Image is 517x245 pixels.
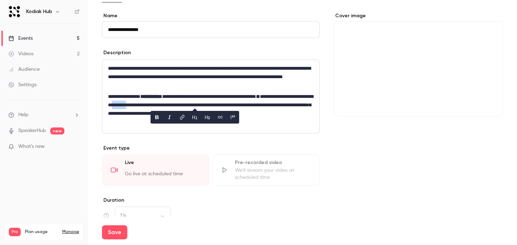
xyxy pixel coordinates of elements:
span: Plan usage [25,229,58,235]
span: Pro [9,228,21,236]
a: Manage [62,229,79,235]
div: Settings [8,81,37,88]
div: We'll stream your video at scheduled time [235,167,311,181]
button: Save [102,225,127,239]
h6: Kodiak Hub [26,8,52,15]
button: blockquote [227,112,238,123]
a: SpeakerHub [18,127,46,134]
button: italic [164,112,175,123]
img: Kodiak Hub [9,6,20,17]
label: Duration [102,197,320,204]
button: link [177,112,188,123]
li: help-dropdown-opener [8,111,79,119]
label: Name [102,12,320,19]
div: Audience [8,66,40,73]
p: Event type [102,145,320,152]
div: Videos [8,50,33,57]
label: Cover image [334,12,503,19]
div: Pre-recorded videoWe'll stream your video at scheduled time [212,155,319,186]
section: Cover image [334,12,503,117]
div: Live [125,159,200,170]
div: Events [8,35,33,42]
div: editor [102,60,319,133]
label: Description [102,49,131,56]
span: What's new [18,143,45,150]
div: LiveGo live at scheduled time [102,155,209,186]
button: bold [151,112,162,123]
div: Pre-recorded video [235,159,311,166]
span: new [50,127,64,134]
section: description [102,59,320,133]
span: Help [18,111,28,119]
div: Go live at scheduled time [125,170,200,181]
